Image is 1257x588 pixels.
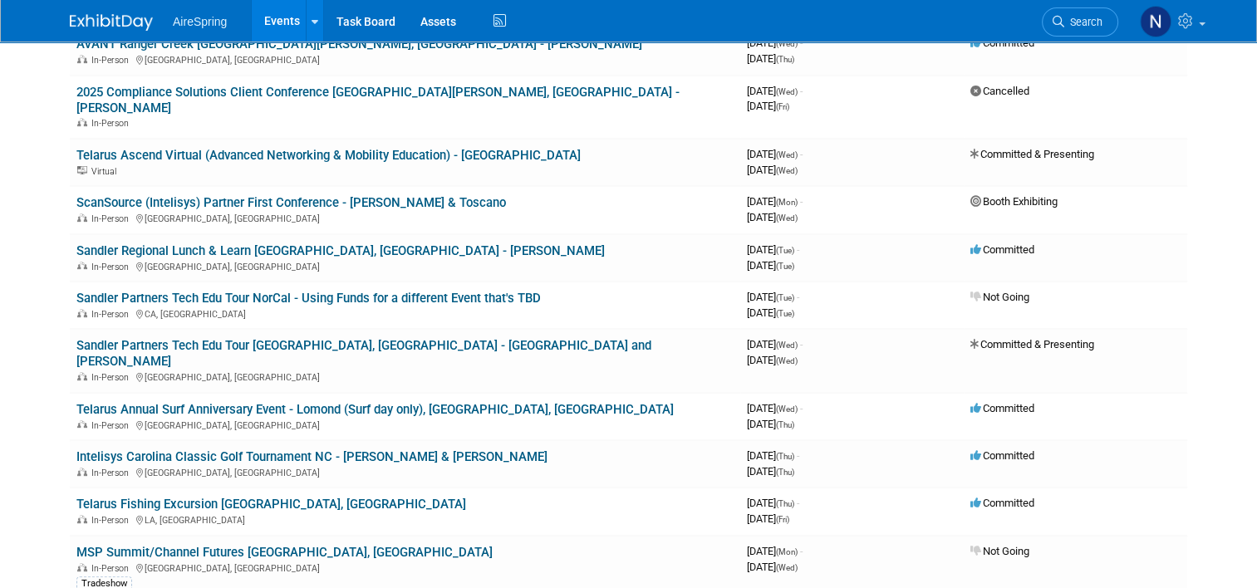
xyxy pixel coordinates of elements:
span: - [800,402,803,414]
span: - [800,195,803,208]
span: - [797,497,799,509]
span: [DATE] [747,561,798,573]
span: (Thu) [776,420,794,429]
span: [DATE] [747,85,803,97]
span: (Tue) [776,309,794,318]
span: Committed [970,449,1034,462]
a: Sandler Regional Lunch & Learn [GEOGRAPHIC_DATA], [GEOGRAPHIC_DATA] - [PERSON_NAME] [76,243,605,258]
div: [GEOGRAPHIC_DATA], [GEOGRAPHIC_DATA] [76,370,734,383]
span: [DATE] [747,512,789,525]
span: AireSpring [173,15,227,28]
span: Booth Exhibiting [970,195,1058,208]
a: 2025 Compliance Solutions Client Conference [GEOGRAPHIC_DATA][PERSON_NAME], [GEOGRAPHIC_DATA] - [... [76,85,680,115]
span: Not Going [970,545,1029,557]
img: In-Person Event [77,55,87,63]
span: (Thu) [776,452,794,461]
div: [GEOGRAPHIC_DATA], [GEOGRAPHIC_DATA] [76,259,734,272]
div: [GEOGRAPHIC_DATA], [GEOGRAPHIC_DATA] [76,465,734,478]
span: In-Person [91,213,134,224]
a: Search [1042,7,1118,37]
span: - [800,85,803,97]
div: [GEOGRAPHIC_DATA], [GEOGRAPHIC_DATA] [76,211,734,224]
span: [DATE] [747,164,798,176]
a: Telarus Ascend Virtual (Advanced Networking & Mobility Education) - [GEOGRAPHIC_DATA] [76,148,581,163]
span: [DATE] [747,211,798,223]
img: In-Person Event [77,372,87,380]
span: (Fri) [776,515,789,524]
span: [DATE] [747,291,799,303]
div: CA, [GEOGRAPHIC_DATA] [76,306,734,320]
span: In-Person [91,468,134,478]
span: - [797,243,799,256]
span: (Wed) [776,213,798,223]
span: In-Person [91,372,134,383]
a: ScanSource (Intelisys) Partner First Conference - [PERSON_NAME] & Toscano [76,195,506,210]
span: - [797,291,799,303]
span: [DATE] [747,545,803,557]
span: In-Person [91,118,134,129]
span: Virtual [91,166,121,177]
span: [DATE] [747,259,794,272]
span: (Tue) [776,262,794,271]
span: Not Going [970,291,1029,303]
a: Telarus Fishing Excursion [GEOGRAPHIC_DATA], [GEOGRAPHIC_DATA] [76,497,466,512]
span: [DATE] [747,497,799,509]
span: In-Person [91,262,134,272]
a: Sandler Partners Tech Edu Tour NorCal - Using Funds for a different Event that's TBD [76,291,541,306]
span: (Tue) [776,246,794,255]
span: In-Person [91,420,134,431]
div: [GEOGRAPHIC_DATA], [GEOGRAPHIC_DATA] [76,418,734,431]
img: In-Person Event [77,563,87,571]
span: [DATE] [747,243,799,256]
img: In-Person Event [77,262,87,270]
span: [DATE] [747,52,794,65]
a: Intelisys Carolina Classic Golf Tournament NC - [PERSON_NAME] & [PERSON_NAME] [76,449,547,464]
span: [DATE] [747,195,803,208]
span: (Mon) [776,198,798,207]
span: [DATE] [747,37,803,49]
span: Committed [970,402,1034,414]
a: AVANT Ranger Creek [GEOGRAPHIC_DATA][PERSON_NAME], [GEOGRAPHIC_DATA] - [PERSON_NAME] [76,37,642,51]
span: Committed [970,497,1034,509]
span: (Mon) [776,547,798,556]
span: (Wed) [776,150,798,159]
span: - [800,148,803,160]
span: - [800,545,803,557]
span: (Wed) [776,87,798,96]
img: Natalie Pyron [1140,6,1171,37]
span: Committed & Presenting [970,148,1094,160]
span: (Wed) [776,341,798,350]
span: [DATE] [747,100,789,112]
a: Telarus Annual Surf Anniversary Event - Lomond (Surf day only), [GEOGRAPHIC_DATA], [GEOGRAPHIC_DATA] [76,402,674,417]
a: Sandler Partners Tech Edu Tour [GEOGRAPHIC_DATA], [GEOGRAPHIC_DATA] - [GEOGRAPHIC_DATA] and [PERS... [76,338,651,369]
span: [DATE] [747,306,794,319]
span: - [800,37,803,49]
img: In-Person Event [77,213,87,222]
span: [DATE] [747,148,803,160]
span: Committed & Presenting [970,338,1094,350]
a: MSP Summit/Channel Futures [GEOGRAPHIC_DATA], [GEOGRAPHIC_DATA] [76,545,493,560]
span: (Wed) [776,356,798,365]
img: In-Person Event [77,468,87,476]
span: (Wed) [776,166,798,175]
span: Committed [970,37,1034,49]
span: (Thu) [776,55,794,64]
span: In-Person [91,55,134,66]
span: Committed [970,243,1034,256]
span: [DATE] [747,402,803,414]
img: ExhibitDay [70,14,153,31]
span: In-Person [91,515,134,526]
span: [DATE] [747,338,803,350]
span: In-Person [91,309,134,320]
img: In-Person Event [77,118,87,126]
span: Cancelled [970,85,1029,97]
span: (Wed) [776,404,798,414]
span: (Wed) [776,563,798,572]
span: [DATE] [747,418,794,430]
img: Virtual Event [77,166,87,174]
div: [GEOGRAPHIC_DATA], [GEOGRAPHIC_DATA] [76,561,734,574]
span: In-Person [91,563,134,574]
span: - [797,449,799,462]
span: - [800,338,803,350]
span: (Wed) [776,39,798,48]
